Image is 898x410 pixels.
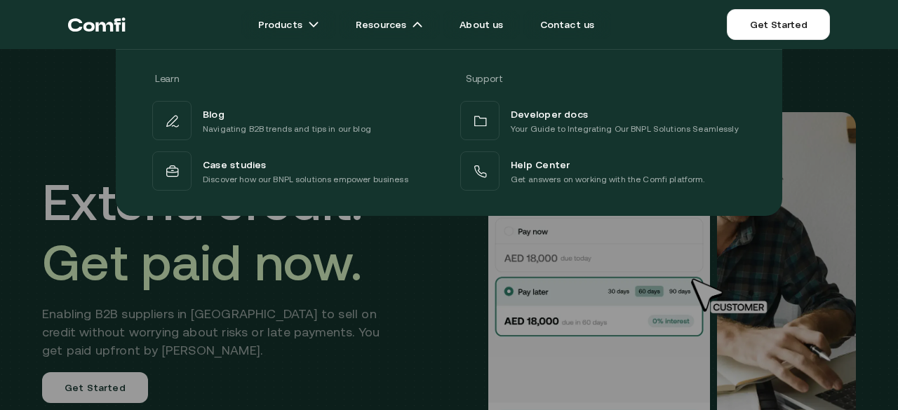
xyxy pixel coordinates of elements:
a: Return to the top of the Comfi home page [68,4,126,46]
p: Get answers on working with the Comfi platform. [511,172,705,186]
span: Support [466,73,503,84]
a: BlogNavigating B2B trends and tips in our blog [149,98,441,143]
p: Discover how our BNPL solutions empower business [203,172,408,186]
span: Learn [155,73,179,84]
span: Developer docs [511,105,588,122]
a: Developer docsYour Guide to Integrating Our BNPL Solutions Seamlessly [457,98,749,143]
p: Navigating B2B trends and tips in our blog [203,122,371,136]
span: Case studies [203,156,267,172]
span: Blog [203,105,224,122]
p: Your Guide to Integrating Our BNPL Solutions Seamlessly [511,122,739,136]
a: Help CenterGet answers on working with the Comfi platform. [457,149,749,193]
a: Resourcesarrow icons [339,11,440,39]
a: Productsarrow icons [241,11,336,39]
a: Case studiesDiscover how our BNPL solutions empower business [149,149,441,193]
a: Get Started [727,9,830,40]
a: About us [443,11,520,39]
img: arrow icons [308,19,319,30]
a: Contact us [523,11,612,39]
span: Help Center [511,156,570,172]
img: arrow icons [412,19,423,30]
